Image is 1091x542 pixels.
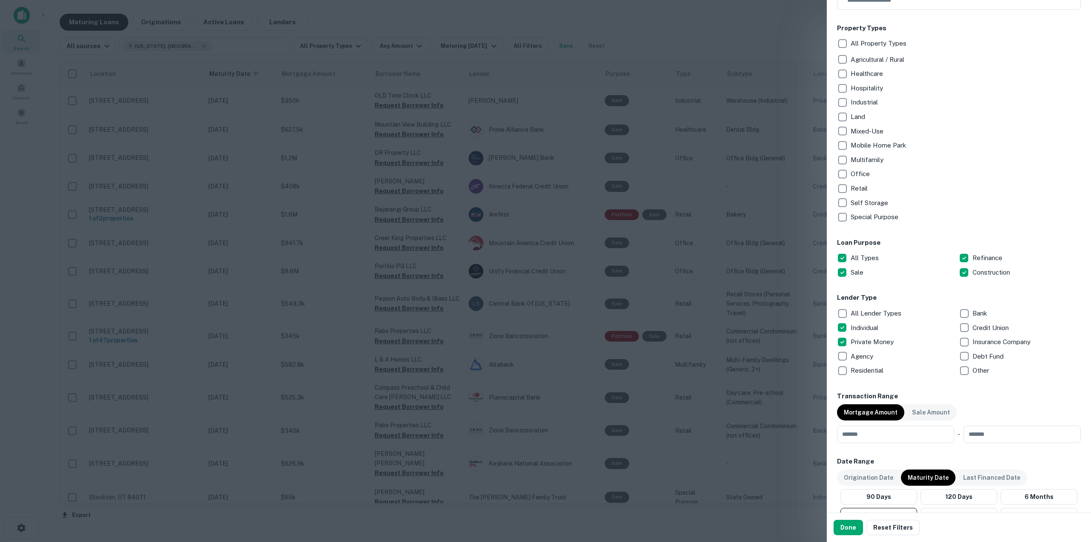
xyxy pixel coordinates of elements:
[851,351,875,362] p: Agency
[908,473,949,482] p: Maturity Date
[851,97,880,107] p: Industrial
[973,351,1005,362] p: Debt Fund
[851,126,885,136] p: Mixed-Use
[973,337,1032,347] p: Insurance Company
[837,23,1081,33] h6: Property Types
[837,391,1081,401] h6: Transaction Range
[851,38,908,49] p: All Property Types
[844,408,898,417] p: Mortgage Amount
[851,140,908,151] p: Mobile Home Park
[851,253,880,263] p: All Types
[834,520,863,535] button: Done
[973,253,1004,263] p: Refinance
[866,520,920,535] button: Reset Filters
[837,238,1081,248] h6: Loan Purpose
[851,169,872,179] p: Office
[851,365,885,376] p: Residential
[837,293,1081,303] h6: Lender Type
[851,55,906,65] p: Agricultural / Rural
[958,426,960,443] div: -
[844,473,893,482] p: Origination Date
[851,83,885,93] p: Hospitality
[921,489,997,504] button: 120 Days
[851,323,880,333] p: Individual
[851,155,885,165] p: Multifamily
[1001,489,1077,504] button: 6 Months
[851,267,865,278] p: Sale
[973,308,989,319] p: Bank
[840,508,917,523] button: 1 Year
[973,267,1012,278] p: Construction
[851,183,869,194] p: Retail
[1048,474,1091,515] iframe: Chat Widget
[851,198,890,208] p: Self Storage
[973,323,1010,333] p: Credit Union
[851,69,885,79] p: Healthcare
[851,212,900,222] p: Special Purpose
[851,337,895,347] p: Private Money
[973,365,991,376] p: Other
[851,112,867,122] p: Land
[921,508,997,523] button: 2 Years
[837,457,1081,467] h6: Date Range
[851,308,903,319] p: All Lender Types
[963,473,1020,482] p: Last Financed Date
[1001,508,1077,523] button: 5 Years
[912,408,950,417] p: Sale Amount
[840,489,917,504] button: 90 Days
